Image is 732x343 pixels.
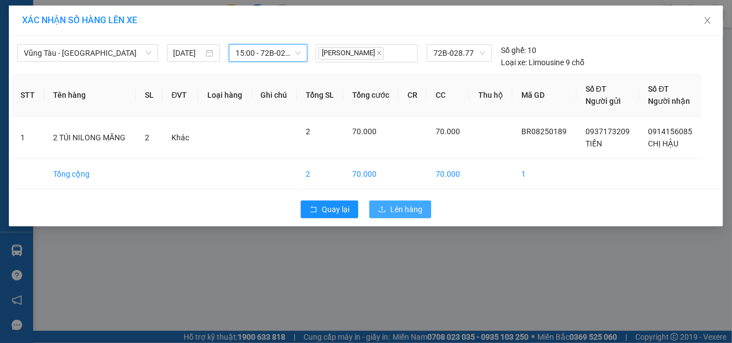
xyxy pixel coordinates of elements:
span: Người gửi [585,97,621,105]
div: VP 36 [PERSON_NAME] - Bà Rịa [9,9,98,49]
span: Lên hàng [390,203,422,215]
span: Số ĐT [585,85,606,93]
span: close [377,50,382,56]
div: VP 184 [PERSON_NAME] - HCM [106,9,195,49]
span: 15:00 - 72B-028.77 [236,45,301,61]
span: 70.000 [436,127,460,136]
span: Số ĐT [649,85,670,93]
div: 0937173209 [9,62,98,78]
td: Khác [163,117,198,159]
div: 0914156085 [106,62,195,78]
span: CHỊ HẬU [649,139,679,148]
span: BR08250189 [521,127,567,136]
span: Số ghế: [501,44,526,56]
th: STT [12,74,44,117]
span: Quay lại [322,203,349,215]
button: Close [692,6,723,36]
th: Thu hộ [469,74,513,117]
th: Tổng cước [343,74,399,117]
span: Gửi: [9,10,27,22]
td: 2 TÚI NILONG MĂNG [44,117,136,159]
th: Ghi chú [252,74,297,117]
span: 2 [145,133,149,142]
span: VPSG [122,78,164,97]
span: 70.000 [352,127,377,136]
button: uploadLên hàng [369,200,431,218]
span: XÁC NHẬN SỐ HÀNG LÊN XE [22,15,137,25]
th: CC [427,74,469,117]
span: Nhận: [106,10,132,22]
span: 0914156085 [649,127,693,136]
td: Tổng cộng [44,159,136,189]
button: rollbackQuay lại [301,200,358,218]
span: Người nhận [649,97,691,105]
td: 1 [12,117,44,159]
th: Loại hàng [198,74,252,117]
th: ĐVT [163,74,198,117]
span: rollback [310,205,317,214]
div: 10 [501,44,536,56]
span: Loại xe: [501,56,527,68]
span: 72B-028.77 [433,45,485,61]
td: 70.000 [427,159,469,189]
input: 12/08/2025 [174,47,204,59]
th: Mã GD [513,74,577,117]
td: 70.000 [343,159,399,189]
span: [PERSON_NAME] [318,47,384,60]
th: CR [399,74,427,117]
span: 0937173209 [585,127,630,136]
span: close [703,16,712,25]
div: TIẾN [9,49,98,62]
td: 1 [513,159,577,189]
th: Tổng SL [297,74,343,117]
div: CHỊ HẬU [106,49,195,62]
td: 2 [297,159,343,189]
span: 2 [306,127,310,136]
th: SL [136,74,163,117]
th: Tên hàng [44,74,136,117]
span: TIẾN [585,139,602,148]
div: Limousine 9 chỗ [501,56,584,68]
span: Vũng Tàu - Sân Bay [24,45,151,61]
span: upload [378,205,386,214]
